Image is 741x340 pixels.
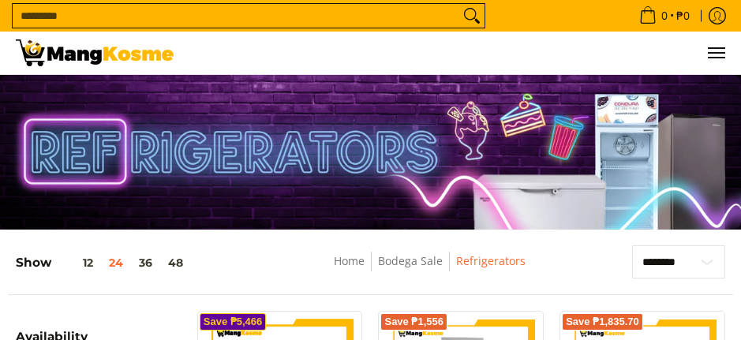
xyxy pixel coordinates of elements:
[459,4,485,28] button: Search
[334,253,365,268] a: Home
[659,10,670,21] span: 0
[384,317,443,327] span: Save ₱1,556
[204,317,263,327] span: Save ₱5,466
[268,252,590,287] nav: Breadcrumbs
[566,317,639,327] span: Save ₱1,835.70
[16,39,174,66] img: Bodega Sale Refrigerator l Mang Kosme: Home Appliances Warehouse Sale
[189,32,725,74] nav: Main Menu
[634,7,694,24] span: •
[131,256,160,269] button: 36
[189,32,725,74] ul: Customer Navigation
[51,256,101,269] button: 12
[101,256,131,269] button: 24
[378,253,443,268] a: Bodega Sale
[674,10,692,21] span: ₱0
[16,255,191,270] h5: Show
[160,256,191,269] button: 48
[456,253,526,268] a: Refrigerators
[706,32,725,74] button: Menu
